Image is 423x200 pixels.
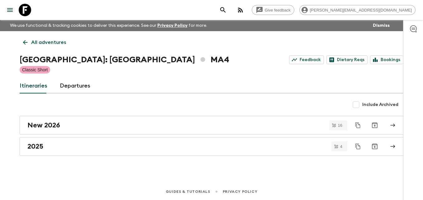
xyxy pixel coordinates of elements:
a: Feedback [289,55,324,64]
a: Departures [60,79,90,93]
h2: 2025 [27,142,43,150]
a: All adventures [20,36,69,49]
a: Give feedback [252,5,294,15]
button: Dismiss [371,21,391,30]
h2: New 2026 [27,121,60,129]
a: Guides & Tutorials [166,188,210,195]
button: Archive [368,140,381,153]
p: Classic Short [22,67,48,73]
p: All adventures [31,39,66,46]
p: We use functional & tracking cookies to deliver this experience. See our for more. [7,20,210,31]
span: Give feedback [261,8,294,12]
button: menu [4,4,16,16]
a: 2025 [20,137,403,156]
a: Privacy Policy [157,23,188,28]
a: Privacy Policy [223,188,257,195]
button: search adventures [217,4,229,16]
span: 16 [334,123,346,127]
button: Archive [368,119,381,131]
a: New 2026 [20,116,403,135]
span: 4 [336,145,346,149]
a: Dietary Reqs [326,55,368,64]
button: Duplicate [352,120,364,131]
div: [PERSON_NAME][EMAIL_ADDRESS][DOMAIN_NAME] [299,5,416,15]
span: Include Archived [362,102,398,108]
a: Itineraries [20,79,47,93]
h1: [GEOGRAPHIC_DATA]: [GEOGRAPHIC_DATA] MA4 [20,54,229,66]
span: [PERSON_NAME][EMAIL_ADDRESS][DOMAIN_NAME] [307,8,415,12]
a: Bookings [370,55,403,64]
button: Duplicate [352,141,364,152]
